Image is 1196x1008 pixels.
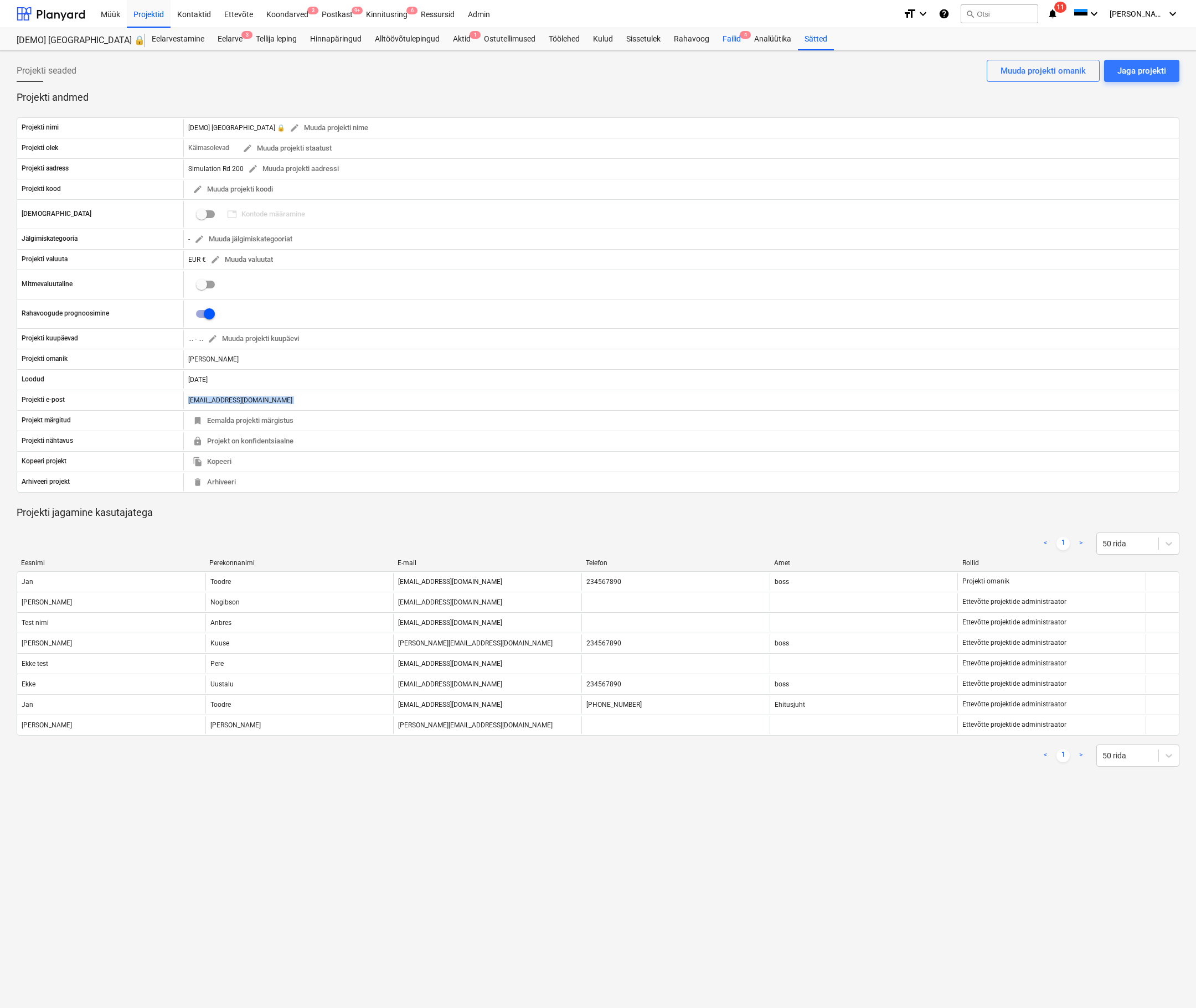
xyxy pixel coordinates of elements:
[962,700,1066,709] p: Ettevõtte projektide administraator
[17,91,1179,104] p: Projekti andmed
[1047,7,1058,20] i: notifications
[17,35,132,46] div: [DEMO] [GEOGRAPHIC_DATA] 🔒
[1039,749,1052,762] a: Previous page
[183,371,1179,389] div: [DATE]
[1141,955,1196,1008] div: Chat Widget
[248,164,258,174] span: edit
[188,231,297,248] div: -
[1110,9,1165,18] span: [PERSON_NAME] Toodre
[290,122,368,135] span: Muuda projekti nime
[188,433,298,450] button: Projekt on konfidentsiaalne
[716,28,747,50] div: Failid
[22,619,49,627] div: Test nimi
[206,251,277,268] button: Muuda valuutat
[398,701,502,709] div: [EMAIL_ADDRESS][DOMAIN_NAME]
[620,28,667,50] div: Sissetulek
[961,4,1038,23] button: Otsi
[188,143,229,153] p: Käimasolevad
[22,578,33,586] div: Jan
[398,639,553,647] div: [PERSON_NAME][EMAIL_ADDRESS][DOMAIN_NAME]
[22,721,72,729] div: [PERSON_NAME]
[962,577,1009,586] p: Projekti omanik
[290,123,300,133] span: edit
[193,456,231,468] span: Kopeeri
[1074,537,1087,550] a: Next page
[188,453,236,471] button: Kopeeri
[406,7,417,14] span: 6
[210,721,261,729] div: [PERSON_NAME]
[775,639,789,647] span: boss
[1039,537,1052,550] a: Previous page
[249,28,303,50] a: Tellija leping
[1104,60,1179,82] button: Jaga projekti
[1117,64,1166,78] div: Jaga projekti
[903,7,916,20] i: format_size
[747,28,798,50] a: Analüütika
[244,161,343,178] button: Muuda projekti aadressi
[586,701,642,709] div: [PHONE_NUMBER]
[190,231,297,248] button: Muuda jälgimiskategooriat
[22,164,69,173] p: Projekti aadress
[542,28,586,50] a: Töölehed
[398,619,502,627] div: [EMAIL_ADDRESS][DOMAIN_NAME]
[962,638,1066,648] p: Ettevõtte projektide administraator
[22,436,73,446] p: Projekti nähtavus
[740,31,751,39] span: 4
[241,31,252,39] span: 3
[22,334,78,343] p: Projekti kuupäevad
[145,28,211,50] div: Eelarvestamine
[667,28,716,50] a: Rahavoog
[285,120,373,137] button: Muuda projekti nime
[1166,7,1179,20] i: keyboard_arrow_down
[586,559,765,567] div: Telefon
[916,7,930,20] i: keyboard_arrow_down
[716,28,747,50] a: Failid4
[188,120,373,137] div: [DEMO] [GEOGRAPHIC_DATA] 🔒
[22,598,72,606] div: [PERSON_NAME]
[22,660,48,668] div: Ekke test
[470,31,481,39] span: 1
[188,255,206,263] span: EUR €
[962,659,1066,668] p: Ettevõtte projektide administraator
[775,680,789,688] span: boss
[22,143,58,153] p: Projekti olek
[188,335,203,343] div: ... - ...
[210,639,229,647] div: Kuuse
[939,7,950,20] i: Abikeskus
[21,559,200,567] div: Eesnimi
[966,9,975,18] span: search
[398,680,502,688] div: [EMAIL_ADDRESS][DOMAIN_NAME]
[193,477,203,487] span: delete
[22,255,68,264] p: Projekti valuuta
[22,280,73,289] p: Mitmevaluutaline
[398,578,502,586] div: [EMAIL_ADDRESS][DOMAIN_NAME]
[211,28,249,50] a: Eelarve3
[194,234,204,244] span: edit
[798,28,834,50] div: Sätted
[22,416,71,425] p: Projekt märgitud
[22,639,72,647] div: [PERSON_NAME]
[209,559,389,567] div: Perekonnanimi
[193,436,203,446] span: locked
[477,28,542,50] a: Ostutellimused
[248,163,339,175] span: Muuda projekti aadressi
[183,391,1179,409] div: [EMAIL_ADDRESS][DOMAIN_NAME]
[962,618,1066,627] p: Ettevõtte projektide administraator
[586,28,620,50] a: Kulud
[352,7,363,14] span: 9+
[775,578,789,586] span: boss
[962,679,1066,689] p: Ettevõtte projektide administraator
[398,721,553,729] div: [PERSON_NAME][EMAIL_ADDRESS][DOMAIN_NAME]
[22,701,33,709] div: Jan
[1056,537,1070,550] a: Page 1 is your current page
[188,181,277,198] button: Muuda projekti koodi
[22,395,65,405] p: Projekti e-post
[238,140,336,157] button: Muuda projekti staatust
[1054,2,1066,13] span: 11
